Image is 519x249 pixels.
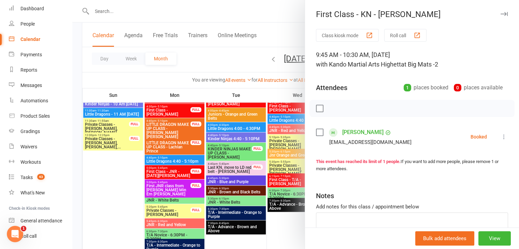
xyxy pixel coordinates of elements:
strong: This event has reached its limit of 1 people. [316,159,401,164]
div: Reports [20,67,37,73]
a: Product Sales [9,108,72,124]
a: Workouts [9,155,72,170]
a: Automations [9,93,72,108]
div: 9:45 AM - 10:30 AM, [DATE] [316,50,508,69]
div: Booked [471,134,487,139]
div: 1 [404,84,411,91]
button: View [478,231,511,246]
div: Product Sales [20,113,50,119]
a: Roll call [9,229,72,244]
div: Gradings [20,129,40,134]
div: If you want to add more people, please remove 1 or more attendees. [316,158,508,173]
div: Calendar [20,36,40,42]
a: Messages [9,78,72,93]
div: Attendees [316,83,347,92]
span: 43 [37,174,45,180]
span: with Kando Martial Arts Highett [316,61,401,68]
span: at Big Mats -2 [401,61,438,68]
div: What's New [20,190,45,195]
span: 1 [21,226,26,231]
a: What's New [9,185,72,201]
div: Dashboard [20,6,44,11]
a: Payments [9,47,72,62]
a: Tasks 43 [9,170,72,185]
div: Payments [20,52,42,57]
a: Reports [9,62,72,78]
div: Tasks [20,175,33,180]
div: Workouts [20,159,41,165]
a: General attendance kiosk mode [9,213,72,229]
div: Add notes for this class / appointment below [316,203,508,211]
div: Roll call [20,233,37,239]
div: Messages [20,83,42,88]
a: Calendar [9,32,72,47]
a: Waivers [9,139,72,155]
div: [EMAIL_ADDRESS][DOMAIN_NAME] [329,138,412,147]
iframe: Intercom live chat [7,226,23,242]
button: Roll call [384,29,427,42]
div: 0 [454,84,461,91]
a: [PERSON_NAME] [342,127,384,138]
a: Gradings [9,124,72,139]
div: General attendance [20,218,62,223]
a: Dashboard [9,1,72,16]
div: Waivers [20,144,37,149]
div: places available [454,83,503,92]
div: First Class - KN - [PERSON_NAME] [305,10,519,19]
div: places booked [404,83,448,92]
div: Notes [316,191,334,201]
div: People [20,21,35,27]
button: Bulk add attendees [415,231,474,246]
div: Automations [20,98,48,103]
button: Class kiosk mode [316,29,379,42]
a: People [9,16,72,32]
